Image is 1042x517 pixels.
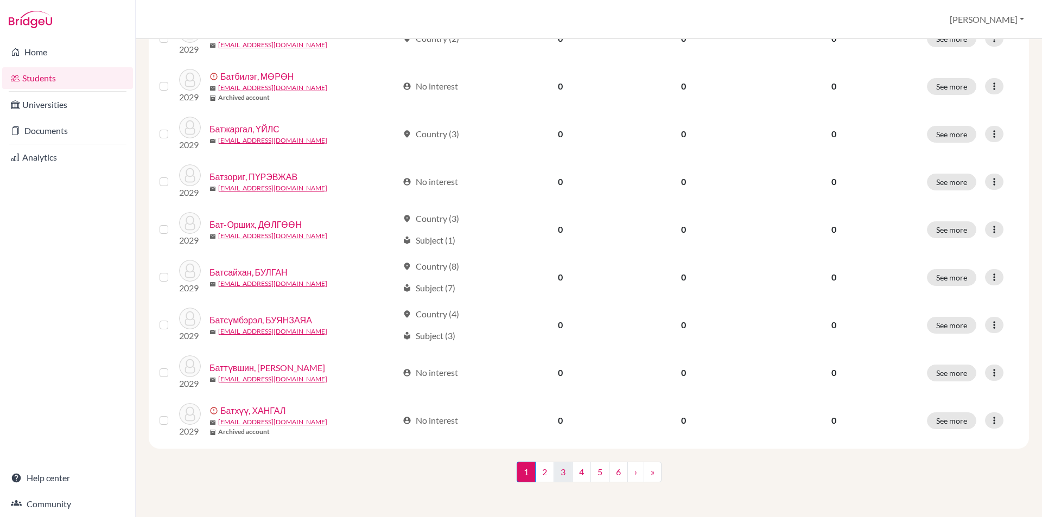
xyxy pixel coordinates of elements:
[403,177,411,186] span: account_circle
[754,80,914,93] p: 0
[218,327,327,336] a: [EMAIL_ADDRESS][DOMAIN_NAME]
[218,374,327,384] a: [EMAIL_ADDRESS][DOMAIN_NAME]
[218,427,270,437] b: Archived account
[179,425,201,438] p: 2029
[218,136,327,145] a: [EMAIL_ADDRESS][DOMAIN_NAME]
[209,406,220,415] span: error_outline
[179,138,201,151] p: 2029
[403,80,458,93] div: No interest
[218,40,327,50] a: [EMAIL_ADDRESS][DOMAIN_NAME]
[500,158,620,206] td: 0
[179,234,201,247] p: 2029
[620,206,747,253] td: 0
[403,214,411,223] span: location_on
[403,260,459,273] div: Country (8)
[500,349,620,397] td: 0
[572,462,591,482] a: 4
[209,138,216,144] span: mail
[754,127,914,141] p: 0
[403,414,458,427] div: No interest
[403,34,411,43] span: location_on
[627,462,644,482] a: ›
[403,262,411,271] span: location_on
[500,62,620,110] td: 0
[179,212,201,234] img: Бат-Орших, ДӨЛГӨӨН
[644,462,662,482] a: »
[403,234,455,247] div: Subject (1)
[500,397,620,444] td: 0
[179,186,201,199] p: 2029
[209,123,279,136] a: Батжаргал, ҮЙЛС
[403,127,459,141] div: Country (3)
[2,67,133,89] a: Students
[218,279,327,289] a: [EMAIL_ADDRESS][DOMAIN_NAME]
[209,42,216,49] span: mail
[620,110,747,158] td: 0
[209,314,312,327] a: Батсүмбэрэл, БУЯНЗАЯА
[403,368,411,377] span: account_circle
[620,301,747,349] td: 0
[927,126,976,143] button: See more
[209,329,216,335] span: mail
[209,281,216,288] span: mail
[209,170,297,183] a: Батзориг, ПҮРЭВЖАВ
[209,376,216,383] span: mail
[2,120,133,142] a: Documents
[620,349,747,397] td: 0
[620,62,747,110] td: 0
[179,91,201,104] p: 2029
[179,282,201,295] p: 2029
[927,174,976,190] button: See more
[403,282,455,295] div: Subject (7)
[209,419,216,426] span: mail
[209,266,288,279] a: Батсайхан, БУЛГАН
[500,301,620,349] td: 0
[179,308,201,329] img: Батсүмбэрэл, БУЯНЗАЯА
[620,253,747,301] td: 0
[403,331,411,340] span: local_library
[403,308,459,321] div: Country (4)
[403,366,458,379] div: No interest
[403,212,459,225] div: Country (3)
[2,467,133,489] a: Help center
[220,70,294,83] a: Батбилэг, МӨРӨН
[218,83,327,93] a: [EMAIL_ADDRESS][DOMAIN_NAME]
[754,414,914,427] p: 0
[590,462,609,482] a: 5
[754,366,914,379] p: 0
[927,221,976,238] button: See more
[927,317,976,334] button: See more
[209,186,216,192] span: mail
[2,493,133,515] a: Community
[927,365,976,381] button: See more
[945,9,1029,30] button: [PERSON_NAME]
[209,95,216,101] span: inventory_2
[209,429,216,436] span: inventory_2
[500,253,620,301] td: 0
[403,310,411,318] span: location_on
[218,417,327,427] a: [EMAIL_ADDRESS][DOMAIN_NAME]
[179,164,201,186] img: Батзориг, ПҮРЭВЖАВ
[535,462,554,482] a: 2
[2,146,133,168] a: Analytics
[179,43,201,56] p: 2029
[620,158,747,206] td: 0
[500,206,620,253] td: 0
[403,416,411,425] span: account_circle
[179,403,201,425] img: Батхүү, ХАНГАЛ
[218,183,327,193] a: [EMAIL_ADDRESS][DOMAIN_NAME]
[9,11,52,28] img: Bridge-U
[179,69,201,91] img: Батбилэг, МӨРӨН
[517,462,536,482] span: 1
[754,223,914,236] p: 0
[754,271,914,284] p: 0
[179,117,201,138] img: Батжаргал, ҮЙЛС
[209,72,220,81] span: error_outline
[754,318,914,331] p: 0
[403,82,411,91] span: account_circle
[2,41,133,63] a: Home
[209,218,302,231] a: Бат-Орших, ДӨЛГӨӨН
[179,329,201,342] p: 2029
[209,361,325,374] a: Баттүвшин, [PERSON_NAME]
[927,78,976,95] button: See more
